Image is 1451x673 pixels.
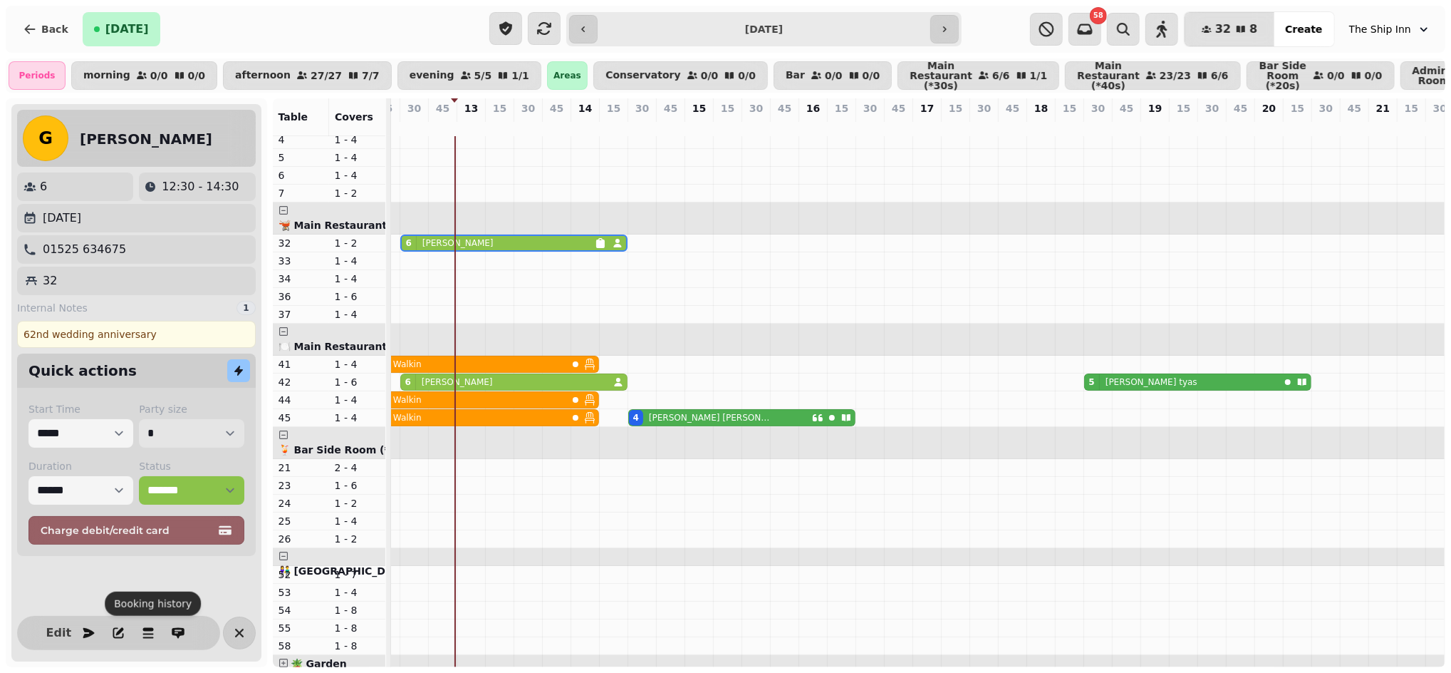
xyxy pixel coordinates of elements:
p: 0 [665,118,677,133]
p: 0 [1406,118,1418,133]
p: 41 [279,357,323,371]
p: 30 [863,101,877,115]
button: Bar Side Room (*20s)0/00/0 [1247,61,1395,90]
p: Walkin [393,359,422,370]
p: 33 [279,254,323,268]
button: evening5/51/1 [397,61,541,90]
p: 1 - 6 [335,478,380,493]
span: [DATE] [105,24,149,35]
p: 0 [694,118,705,133]
p: 1 - 4 [335,150,380,165]
p: 25 [279,514,323,528]
p: 30 [1205,101,1219,115]
button: Main Restaurant (*30s)6/61/1 [898,61,1059,90]
p: 13 [464,101,478,115]
p: [PERSON_NAME] tyas [1106,376,1197,388]
p: 0 [523,118,534,133]
p: 0 [779,118,791,133]
p: 1 - 4 [335,307,380,322]
p: Conservatory [605,70,681,81]
span: The Ship Inn [1349,22,1411,36]
button: Edit [44,619,73,647]
p: 42 [279,375,323,389]
p: 0 / 0 [701,71,719,81]
div: Areas [547,61,588,90]
p: 30 [749,101,763,115]
p: 6 / 6 [992,71,1010,81]
p: 15 [1177,101,1190,115]
p: 32 [279,236,323,250]
p: 24 [279,496,323,510]
p: 32 [43,272,57,289]
p: 0 [893,118,905,133]
span: 🍽️ Main Restaurant (*40s) [279,341,425,352]
span: Internal Notes [17,301,88,315]
p: 45 [550,101,563,115]
p: 0 [1150,118,1161,133]
p: Bar [786,70,805,81]
p: Main Restaurant (*30s) [910,61,972,91]
p: 0 [1435,118,1446,133]
p: 15 [721,101,734,115]
p: 0 [1036,118,1047,133]
p: 15 [1291,101,1304,115]
p: 4 [279,133,323,147]
p: 01525 634675 [43,241,126,258]
p: 15 [949,101,962,115]
h2: Quick actions [28,361,137,381]
p: 1 - 6 [335,289,380,304]
p: 1 / 1 [511,71,529,81]
label: Party size [139,402,244,416]
p: 1 - 4 [335,393,380,407]
p: 45 [1348,101,1361,115]
span: Edit [50,627,67,639]
p: 54 [279,603,323,617]
p: 0 [551,118,563,133]
p: 26 [279,532,323,546]
p: 5 [1093,118,1104,133]
p: [PERSON_NAME] [PERSON_NAME] [649,412,771,423]
p: 0 [1121,118,1133,133]
label: Start Time [28,402,133,416]
p: 1 - 2 [335,236,380,250]
p: 23 [279,478,323,493]
p: 45 [1006,101,1019,115]
p: afternoon [235,70,291,81]
p: 6 [279,168,323,183]
p: 17 [920,101,934,115]
span: Charge debit/credit card [41,525,215,535]
p: 52 [279,567,323,582]
p: 1 - 4 [335,254,380,268]
p: 0 / 0 [1327,71,1345,81]
p: 0 / 0 [150,71,168,81]
p: 36 [279,289,323,304]
p: 0 [836,118,848,133]
p: 7 / 7 [362,71,380,81]
span: G [38,130,53,147]
p: 30 [1433,101,1447,115]
p: 1 - 4 [335,514,380,528]
span: 🫕 Main Restaurant (*30s) [279,220,425,231]
button: 328 [1185,12,1274,46]
p: [PERSON_NAME] [422,237,494,249]
p: 4 [637,118,648,133]
div: 6 [406,237,412,249]
button: Bar0/00/0 [774,61,892,90]
button: Charge debit/credit card [28,516,244,545]
p: 1 - 4 [335,168,380,183]
div: 1 [236,301,255,315]
p: 1 - 4 [335,272,380,286]
p: 12:30 - 14:30 [162,178,239,195]
p: Bar Side Room (*20s) [1259,61,1308,91]
p: 30 [635,101,649,115]
p: 45 [1234,101,1247,115]
p: 7 [279,186,323,200]
p: 19 [1148,101,1162,115]
p: 1 - 6 [335,375,380,389]
p: 15 [692,101,706,115]
p: 0 [722,118,734,133]
p: 1 - 4 [335,133,380,147]
p: 1 - 2 [335,496,380,510]
p: 30 [1319,101,1333,115]
p: 0 / 0 [738,71,756,81]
